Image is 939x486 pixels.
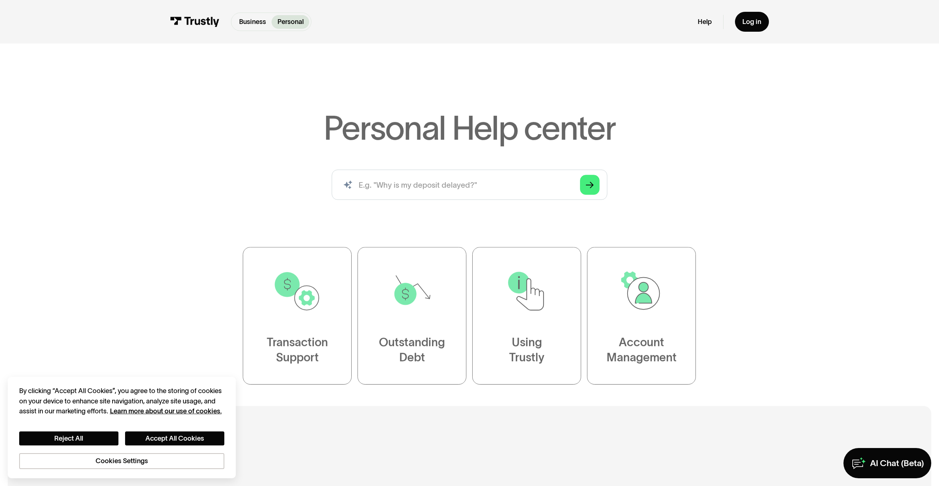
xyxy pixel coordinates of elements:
button: Accept All Cookies [125,431,224,446]
a: Log in [735,12,769,32]
a: OutstandingDebt [358,247,466,385]
div: Account Management [607,335,677,365]
p: Business [239,17,266,27]
a: TransactionSupport [243,247,352,385]
input: search [332,170,607,200]
a: More information about your privacy, opens in a new tab [110,407,222,415]
div: AI Chat (Beta) [870,458,924,469]
div: Outstanding Debt [379,335,445,365]
div: Transaction Support [267,335,328,365]
a: AccountManagement [587,247,696,385]
img: Trustly Logo [170,17,220,27]
form: Search [332,170,607,200]
button: Cookies Settings [19,453,224,469]
p: Personal [277,17,304,27]
a: Help [698,18,712,26]
div: Cookie banner [8,377,236,479]
div: Privacy [19,386,224,469]
div: Using Trustly [509,335,544,365]
a: Personal [272,15,309,29]
button: Reject All [19,431,118,446]
div: Log in [742,18,761,26]
a: AI Chat (Beta) [843,448,932,478]
h1: Personal Help center [324,111,615,145]
a: UsingTrustly [472,247,581,385]
div: By clicking “Accept All Cookies”, you agree to the storing of cookies on your device to enhance s... [19,386,224,416]
a: Business [233,15,272,29]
